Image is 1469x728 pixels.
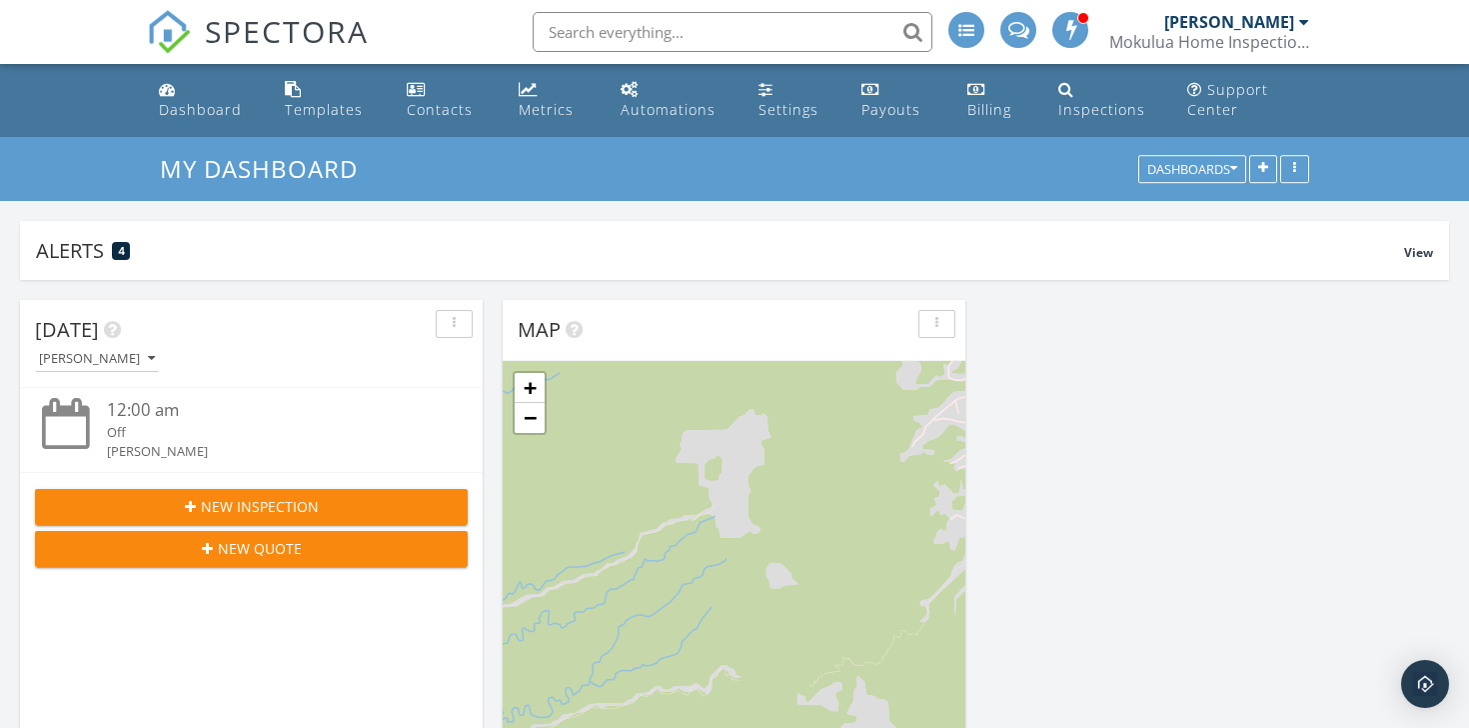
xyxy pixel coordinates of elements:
[35,346,159,373] button: [PERSON_NAME]
[147,10,191,54] img: The Best Home Inspection Software - Spectora
[1050,72,1163,129] a: Inspections
[285,100,363,119] div: Templates
[519,100,574,119] div: Metrics
[861,100,920,119] div: Payouts
[1179,72,1318,129] a: Support Center
[1401,660,1449,708] div: Open Intercom Messenger
[1147,163,1237,177] div: Dashboards
[407,100,473,119] div: Contacts
[511,72,597,129] a: Metrics
[147,27,369,69] a: SPECTORA
[1187,80,1268,119] div: Support Center
[39,352,155,366] div: [PERSON_NAME]
[218,538,302,559] span: New Quote
[151,72,261,129] a: Dashboard
[621,100,716,119] div: Automations
[107,423,432,442] div: Off
[959,72,1034,129] a: Billing
[1138,156,1246,184] button: Dashboards
[853,72,942,129] a: Payouts
[118,244,125,258] span: 4
[205,10,369,52] span: SPECTORA
[1404,244,1433,261] span: View
[399,72,495,129] a: Contacts
[160,152,375,185] a: My Dashboard
[1164,12,1294,32] div: [PERSON_NAME]
[515,373,545,403] a: Zoom in
[1109,32,1309,52] div: Mokulua Home Inspections
[518,316,561,343] span: Map
[107,398,432,423] div: 12:00 am
[201,496,319,517] span: New Inspection
[277,72,382,129] a: Templates
[1058,100,1145,119] div: Inspections
[613,72,734,129] a: Automations (Basic)
[36,237,1404,264] div: Alerts
[107,442,432,461] div: [PERSON_NAME]
[159,100,242,119] div: Dashboard
[35,316,99,343] span: [DATE]
[967,100,1011,119] div: Billing
[35,489,468,525] button: New Inspection
[533,12,932,52] input: Search everything...
[750,72,837,129] a: Settings
[35,531,468,567] button: New Quote
[758,100,818,119] div: Settings
[515,403,545,433] a: Zoom out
